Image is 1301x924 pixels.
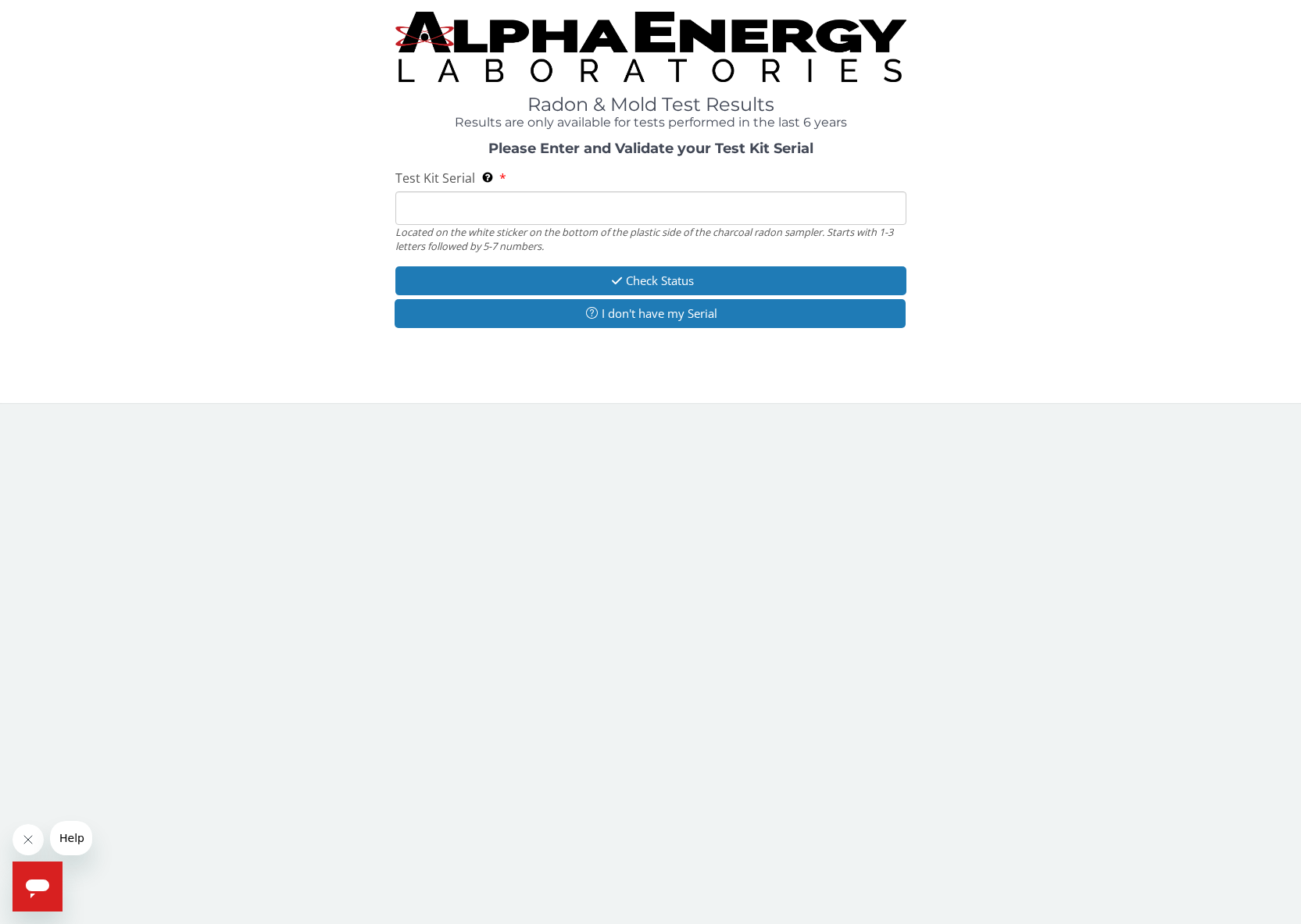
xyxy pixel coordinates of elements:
button: I don't have my Serial [395,299,906,328]
button: Check Status [395,266,906,295]
div: Located on the white sticker on the bottom of the plastic side of the charcoal radon sampler. Sta... [395,225,906,254]
h1: Radon & Mold Test Results [395,95,906,115]
iframe: Message from company [50,821,92,855]
h4: Results are only available for tests performed in the last 6 years [395,116,906,130]
strong: Please Enter and Validate your Test Kit Serial [488,140,813,157]
iframe: Button to launch messaging window [13,862,63,912]
iframe: Close message [13,824,44,855]
img: TightCrop.jpg [395,12,906,82]
span: Test Kit Serial [395,169,475,187]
